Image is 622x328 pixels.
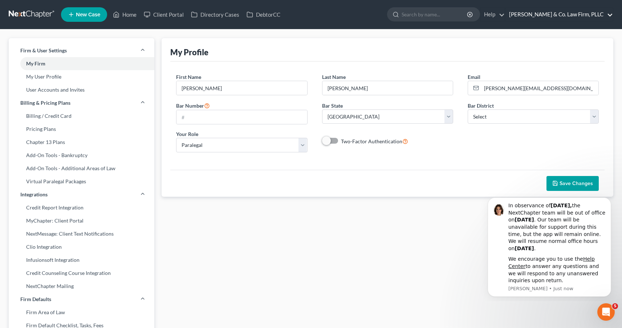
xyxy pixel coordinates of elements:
iframe: Intercom notifications message [477,193,622,301]
input: Search by name... [402,8,468,21]
a: Help [480,8,505,21]
iframe: Intercom live chat [597,303,615,321]
a: Integrations [9,188,154,201]
span: Integrations [20,191,48,198]
a: Chapter 13 Plans [9,136,154,149]
a: [PERSON_NAME] & Co. Law Firm, PLLC [505,8,613,21]
span: 5 [612,303,618,309]
button: Save Changes [546,176,599,191]
a: Firm Defaults [9,293,154,306]
span: Last Name [322,74,346,80]
label: Bar Number [176,101,210,110]
span: Email [468,74,480,80]
a: Add-On Tools - Additional Areas of Law [9,162,154,175]
a: Firm Area of Law [9,306,154,319]
a: Clio Integration [9,240,154,253]
span: Firm Defaults [20,296,51,303]
a: Directory Cases [187,8,243,21]
div: My Profile [170,47,208,57]
a: NextMessage: Client Text Notifications [9,227,154,240]
a: Client Portal [140,8,187,21]
label: Bar State [322,102,343,109]
span: Billing & Pricing Plans [20,99,70,107]
a: Credit Counseling Course Integration [9,267,154,280]
input: Enter first name... [176,81,307,95]
a: Add-On Tools - Bankruptcy [9,149,154,162]
input: # [176,110,307,124]
span: New Case [76,12,100,17]
span: Two-Factor Authentication [341,138,402,144]
a: Infusionsoft Integration [9,253,154,267]
a: MyChapter: Client Portal [9,214,154,227]
span: Save Changes [560,180,593,187]
span: First Name [176,74,201,80]
a: Billing & Pricing Plans [9,96,154,109]
a: NextChapter Mailing [9,280,154,293]
a: DebtorCC [243,8,284,21]
a: User Accounts and Invites [9,83,154,96]
span: Firm & User Settings [20,47,67,54]
a: Firm & User Settings [9,44,154,57]
a: Home [109,8,140,21]
a: My User Profile [9,70,154,83]
a: My Firm [9,57,154,70]
input: Enter last name... [322,81,453,95]
a: Billing / Credit Card [9,109,154,123]
span: Your Role [176,131,198,137]
label: Bar District [468,102,494,109]
input: Enter email... [481,81,598,95]
a: Virtual Paralegal Packages [9,175,154,188]
a: Credit Report Integration [9,201,154,214]
a: Pricing Plans [9,123,154,136]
